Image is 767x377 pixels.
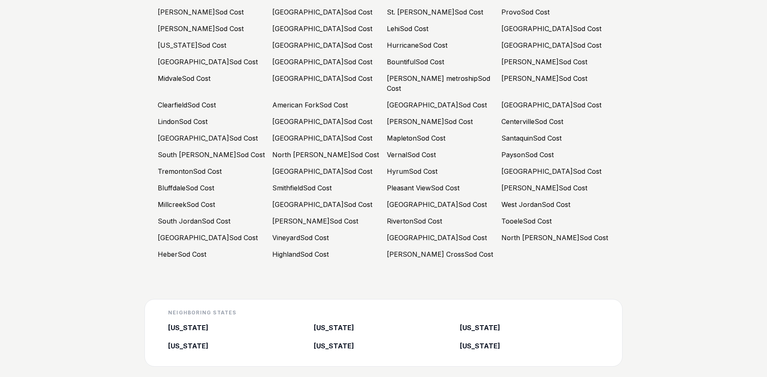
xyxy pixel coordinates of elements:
[387,8,483,16] a: St. [PERSON_NAME]Sod Cost
[387,74,490,92] a: [PERSON_NAME] metroshipSod Cost
[387,167,437,175] a: HyrumSod Cost
[387,117,473,126] a: [PERSON_NAME]Sod Cost
[272,8,372,16] a: [GEOGRAPHIC_DATA]Sod Cost
[501,8,550,16] a: ProvoSod Cost
[168,309,599,316] h4: Neighboring States
[272,200,372,209] a: [GEOGRAPHIC_DATA]Sod Cost
[158,101,216,109] a: ClearfieldSod Cost
[501,41,601,49] a: [GEOGRAPHIC_DATA]Sod Cost
[387,58,444,66] a: BountifulSod Cost
[272,74,372,83] a: [GEOGRAPHIC_DATA]Sod Cost
[158,134,258,142] a: [GEOGRAPHIC_DATA]Sod Cost
[501,101,601,109] a: [GEOGRAPHIC_DATA]Sod Cost
[272,58,372,66] a: [GEOGRAPHIC_DATA]Sod Cost
[272,167,372,175] a: [GEOGRAPHIC_DATA]Sod Cost
[158,200,215,209] a: MillcreekSod Cost
[501,58,587,66] a: [PERSON_NAME]Sod Cost
[387,233,487,242] a: [GEOGRAPHIC_DATA]Sod Cost
[387,101,487,109] a: [GEOGRAPHIC_DATA]Sod Cost
[272,101,348,109] a: American ForkSod Cost
[158,117,208,126] a: LindonSod Cost
[158,151,265,159] a: South [PERSON_NAME]Sod Cost
[272,117,372,126] a: [GEOGRAPHIC_DATA]Sod Cost
[501,151,554,159] a: PaysonSod Cost
[387,200,487,209] a: [GEOGRAPHIC_DATA]Sod Cost
[314,323,453,333] a: [US_STATE]
[387,41,447,49] a: HurricaneSod Cost
[501,200,570,209] a: West JordanSod Cost
[272,250,329,258] a: HighlandSod Cost
[158,217,230,225] a: South JordanSod Cost
[158,58,258,66] a: [GEOGRAPHIC_DATA]Sod Cost
[272,41,372,49] a: [GEOGRAPHIC_DATA]Sod Cost
[501,184,587,192] a: [PERSON_NAME]Sod Cost
[387,217,442,225] a: RivertonSod Cost
[460,341,599,351] a: [US_STATE]
[158,74,210,83] a: MidvaleSod Cost
[272,217,358,225] a: [PERSON_NAME]Sod Cost
[158,184,214,192] a: BluffdaleSod Cost
[501,117,563,126] a: CentervilleSod Cost
[314,341,453,351] a: [US_STATE]
[387,184,459,192] a: Pleasant ViewSod Cost
[387,24,428,33] a: LehiSod Cost
[501,167,601,175] a: [GEOGRAPHIC_DATA]Sod Cost
[158,167,222,175] a: TremontonSod Cost
[387,250,493,258] a: [PERSON_NAME] CrossSod Cost
[460,323,599,333] a: [US_STATE]
[158,41,226,49] a: [US_STATE]Sod Cost
[158,8,244,16] a: [PERSON_NAME]Sod Cost
[158,233,258,242] a: [GEOGRAPHIC_DATA]Sod Cost
[272,184,332,192] a: SmithfieldSod Cost
[387,151,436,159] a: VernalSod Cost
[387,134,445,142] a: MapletonSod Cost
[158,24,244,33] a: [PERSON_NAME]Sod Cost
[501,74,587,83] a: [PERSON_NAME]Sod Cost
[272,134,372,142] a: [GEOGRAPHIC_DATA]Sod Cost
[501,217,552,225] a: TooeleSod Cost
[168,323,307,333] a: [US_STATE]
[272,151,379,159] a: North [PERSON_NAME]Sod Cost
[272,233,329,242] a: VineyardSod Cost
[501,134,562,142] a: SantaquinSod Cost
[501,233,608,242] a: North [PERSON_NAME]Sod Cost
[272,24,372,33] a: [GEOGRAPHIC_DATA]Sod Cost
[501,24,601,33] a: [GEOGRAPHIC_DATA]Sod Cost
[158,250,206,258] a: HeberSod Cost
[168,341,307,351] a: [US_STATE]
